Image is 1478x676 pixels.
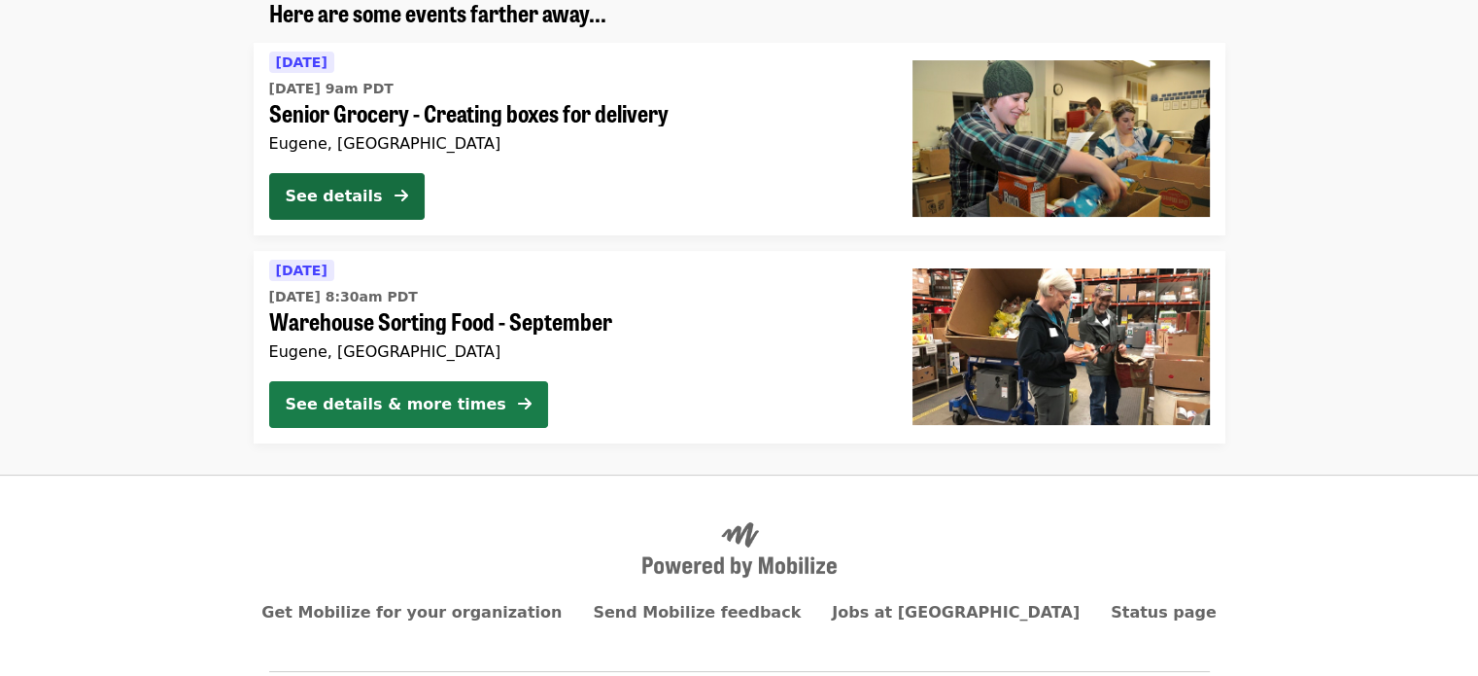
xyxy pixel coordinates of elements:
span: Warehouse Sorting Food - September [269,307,881,336]
img: Powered by Mobilize [642,522,837,579]
img: Senior Grocery - Creating boxes for delivery organized by FOOD For Lane County [912,60,1210,216]
nav: Primary footer navigation [269,601,1210,624]
div: See details [286,185,383,208]
div: Eugene, [GEOGRAPHIC_DATA] [269,342,881,361]
time: [DATE] 8:30am PDT [269,287,418,307]
a: Status page [1111,603,1217,622]
button: See details [269,173,425,220]
button: See details & more times [269,381,548,428]
time: [DATE] 9am PDT [269,79,394,99]
a: Get Mobilize for your organization [261,603,562,622]
img: Warehouse Sorting Food - September organized by FOOD For Lane County [912,268,1210,424]
span: [DATE] [276,54,327,70]
span: Senior Grocery - Creating boxes for delivery [269,99,881,127]
a: Send Mobilize feedback [593,603,801,622]
div: Eugene, [GEOGRAPHIC_DATA] [269,134,881,153]
a: See details for "Senior Grocery - Creating boxes for delivery" [254,43,1225,235]
a: Jobs at [GEOGRAPHIC_DATA] [832,603,1080,622]
i: arrow-right icon [395,187,408,205]
span: [DATE] [276,263,327,278]
a: See details for "Warehouse Sorting Food - September" [254,251,1225,444]
div: See details & more times [286,393,506,416]
i: arrow-right icon [518,395,532,413]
